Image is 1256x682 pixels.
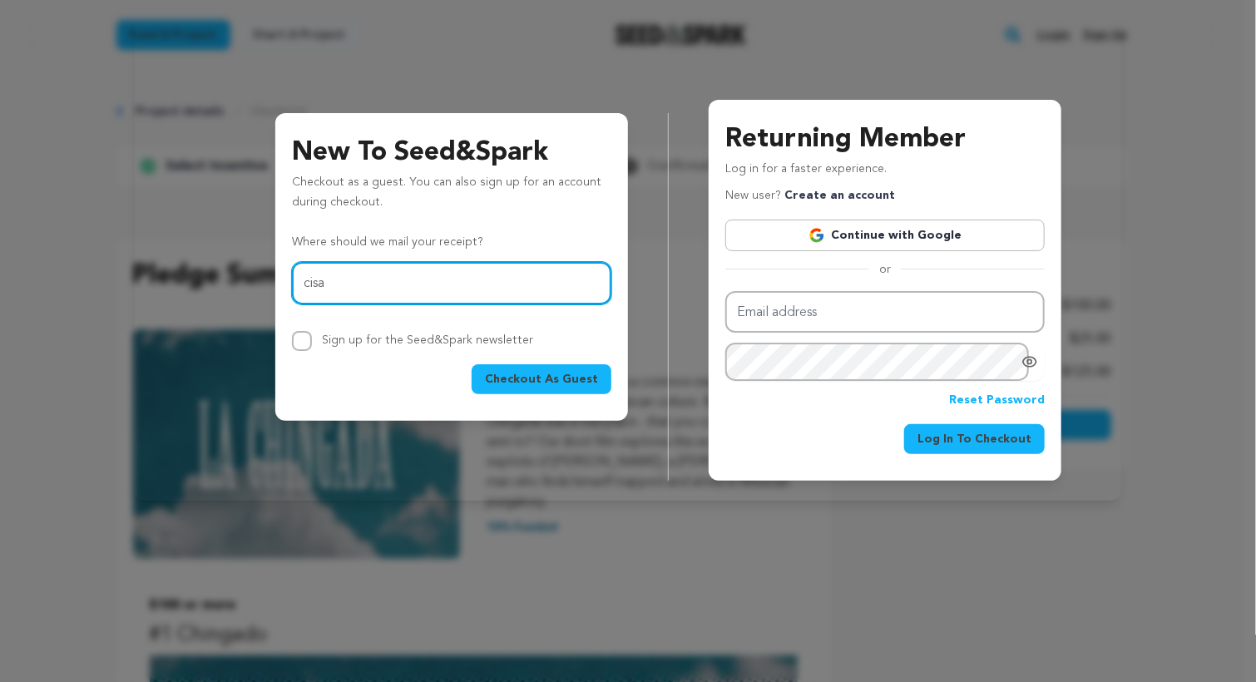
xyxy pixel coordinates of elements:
img: Google logo [808,227,825,244]
span: Log In To Checkout [917,431,1031,447]
a: Create an account [784,190,895,201]
h3: Returning Member [725,120,1045,160]
button: Log In To Checkout [904,424,1045,454]
input: Email address [292,262,611,304]
span: or [869,261,901,278]
a: Reset Password [949,391,1045,411]
span: Checkout As Guest [485,371,598,388]
button: Checkout As Guest [472,364,611,394]
a: Continue with Google [725,220,1045,251]
h3: New To Seed&Spark [292,133,611,173]
p: Where should we mail your receipt? [292,233,611,253]
p: New user? [725,186,895,206]
input: Email address [725,291,1045,334]
a: Show password as plain text. Warning: this will display your password on the screen. [1021,353,1038,370]
label: Sign up for the Seed&Spark newsletter [322,334,533,346]
p: Checkout as a guest. You can also sign up for an account during checkout. [292,173,611,220]
p: Log in for a faster experience. [725,160,1045,186]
